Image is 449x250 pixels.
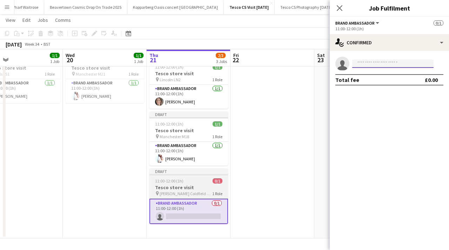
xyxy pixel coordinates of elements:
[66,79,144,103] app-card-role: Brand Ambassador1/111:00-12:00 (1h)[PERSON_NAME]
[6,41,22,48] div: [DATE]
[160,77,181,82] span: Lincoln LN2
[149,168,228,174] div: Draft
[216,59,227,64] div: 3 Jobs
[38,17,48,23] span: Jobs
[213,64,222,70] span: 1/1
[330,4,449,13] h3: Job Fulfilment
[233,52,239,58] span: Fri
[425,76,438,83] div: £0.00
[330,34,449,51] div: Confirmed
[50,53,60,58] span: 1/1
[275,0,338,14] button: Tesco CS Photography [DATE]
[55,17,71,23] span: Comms
[335,20,380,26] button: Brand Ambassador
[149,55,228,109] app-job-card: Draft11:00-12:00 (1h)1/1Tesco store visit Lincoln LN21 RoleBrand Ambassador1/111:00-12:00 (1h)[PE...
[213,178,222,184] span: 0/1
[65,56,75,64] span: 20
[317,52,325,58] span: Sat
[335,76,359,83] div: Total fee
[44,0,127,14] button: Beavertown Cosmic Drop On Trade 2025
[66,65,144,71] h3: Tesco store visit
[232,56,239,64] span: 22
[23,41,41,47] span: Week 34
[50,59,59,64] div: 1 Job
[149,127,228,134] h3: Tesco store visit
[134,53,143,58] span: 1/1
[335,26,443,31] div: 11:00-12:00 (1h)
[160,191,212,196] span: [PERSON_NAME] Coldfield B73
[149,199,228,224] app-card-role: Brand Ambassador0/111:00-12:00 (1h)
[76,71,105,77] span: Manchester M21
[149,168,228,224] app-job-card: Draft11:00-12:00 (1h)0/1Tesco store visit [PERSON_NAME] Coldfield B731 RoleBrand Ambassador0/111:...
[212,77,222,82] span: 1 Role
[224,0,275,14] button: Tesco CS Visit [DATE]
[127,0,224,14] button: Kopparberg Oasis concert [GEOGRAPHIC_DATA]
[149,111,228,117] div: Draft
[52,15,74,25] a: Comms
[155,121,183,127] span: 11:00-12:00 (1h)
[45,71,55,77] span: 1 Role
[149,142,228,166] app-card-role: Brand Ambassador1/111:00-12:00 (1h)[PERSON_NAME]
[149,70,228,77] h3: Tesco store visit
[155,64,183,70] span: 11:00-12:00 (1h)
[213,121,222,127] span: 1/1
[3,15,18,25] a: View
[66,52,75,58] span: Wed
[149,85,228,109] app-card-role: Brand Ambassador1/111:00-12:00 (1h)[PERSON_NAME]
[149,111,228,166] app-job-card: Draft11:00-12:00 (1h)1/1Tesco store visit Manchester M181 RoleBrand Ambassador1/111:00-12:00 (1h)...
[35,15,51,25] a: Jobs
[160,134,189,139] span: Manchester M18
[316,56,325,64] span: 23
[6,17,15,23] span: View
[216,53,226,58] span: 2/3
[434,20,443,26] span: 0/1
[335,20,375,26] span: Brand Ambassador
[212,191,222,196] span: 1 Role
[43,41,51,47] div: BST
[128,71,139,77] span: 1 Role
[148,56,158,64] span: 21
[149,184,228,191] h3: Tesco store visit
[22,17,31,23] span: Edit
[20,15,33,25] a: Edit
[66,55,144,103] app-job-card: 11:00-12:00 (1h)1/1Tesco store visit Manchester M211 RoleBrand Ambassador1/111:00-12:00 (1h)[PERS...
[155,178,183,184] span: 11:00-12:00 (1h)
[134,59,143,64] div: 1 Job
[212,134,222,139] span: 1 Role
[149,52,158,58] span: Thu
